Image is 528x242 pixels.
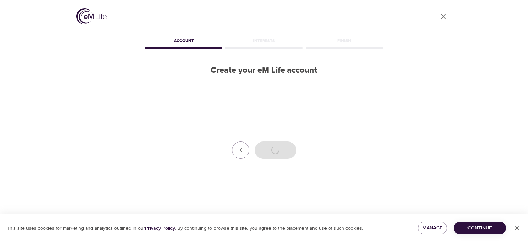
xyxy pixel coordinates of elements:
[76,8,107,24] img: logo
[144,65,384,75] h2: Create your eM Life account
[145,225,175,231] a: Privacy Policy
[418,222,447,234] button: Manage
[454,222,506,234] button: Continue
[459,224,500,232] span: Continue
[435,8,452,25] a: close
[423,224,441,232] span: Manage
